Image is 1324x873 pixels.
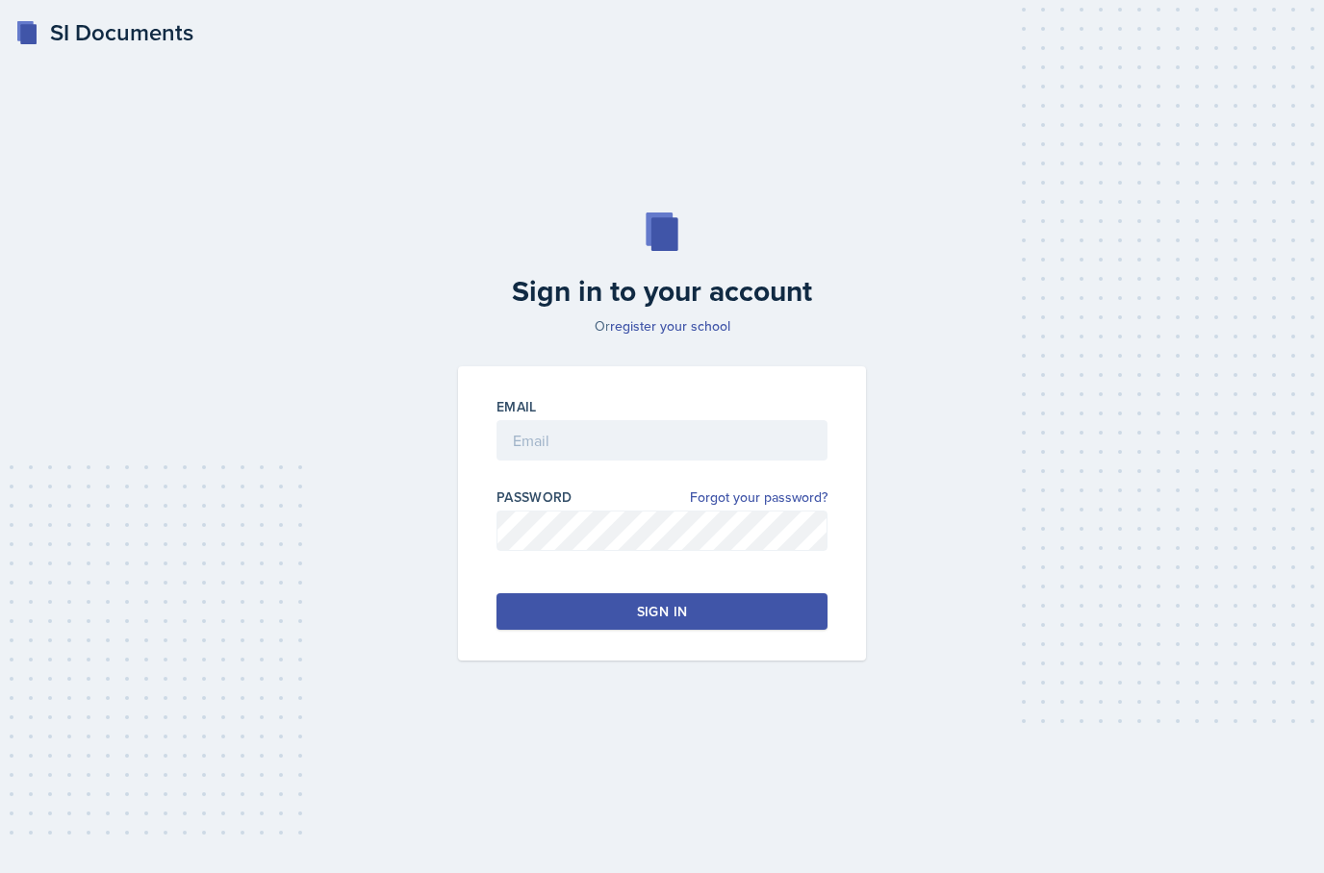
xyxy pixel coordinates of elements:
[496,397,537,416] label: Email
[496,593,827,630] button: Sign in
[690,487,827,508] a: Forgot your password?
[446,316,878,336] p: Or
[610,316,730,336] a: register your school
[637,602,687,621] div: Sign in
[15,15,193,50] a: SI Documents
[496,420,827,461] input: Email
[446,274,878,309] h2: Sign in to your account
[496,487,573,507] label: Password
